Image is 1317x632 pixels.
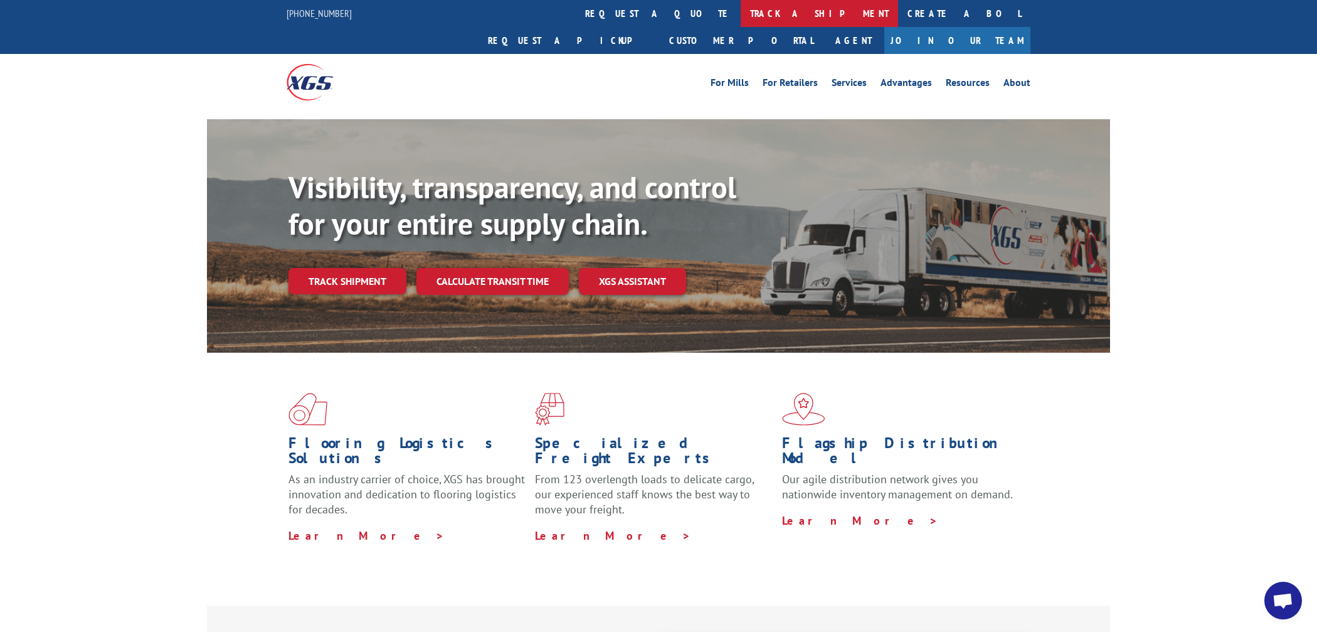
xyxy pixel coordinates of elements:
span: As an industry carrier of choice, XGS has brought innovation and dedication to flooring logistics... [288,472,525,517]
a: Calculate transit time [416,268,569,295]
a: Advantages [881,78,932,92]
img: xgs-icon-focused-on-flooring-red [535,393,564,426]
a: Customer Portal [660,27,823,54]
a: Services [832,78,867,92]
a: Agent [823,27,884,54]
a: [PHONE_NUMBER] [287,7,352,19]
p: From 123 overlength loads to delicate cargo, our experienced staff knows the best way to move you... [535,472,772,528]
a: Request a pickup [479,27,660,54]
a: Learn More > [535,528,691,543]
a: About [1003,78,1030,92]
span: Our agile distribution network gives you nationwide inventory management on demand. [782,472,1013,501]
b: Visibility, transparency, and control for your entire supply chain. [288,168,736,243]
a: Learn More > [288,528,445,543]
a: Track shipment [288,268,406,294]
h1: Flooring Logistics Solutions [288,436,526,472]
h1: Specialized Freight Experts [535,436,772,472]
a: Join Our Team [884,27,1030,54]
a: For Mills [711,78,749,92]
a: XGS ASSISTANT [579,268,686,295]
a: Learn More > [782,513,938,528]
img: xgs-icon-total-supply-chain-intelligence-red [288,393,327,426]
img: xgs-icon-flagship-distribution-model-red [782,393,825,426]
a: Open chat [1264,582,1302,619]
a: Resources [946,78,990,92]
a: For Retailers [763,78,818,92]
h1: Flagship Distribution Model [782,436,1019,472]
